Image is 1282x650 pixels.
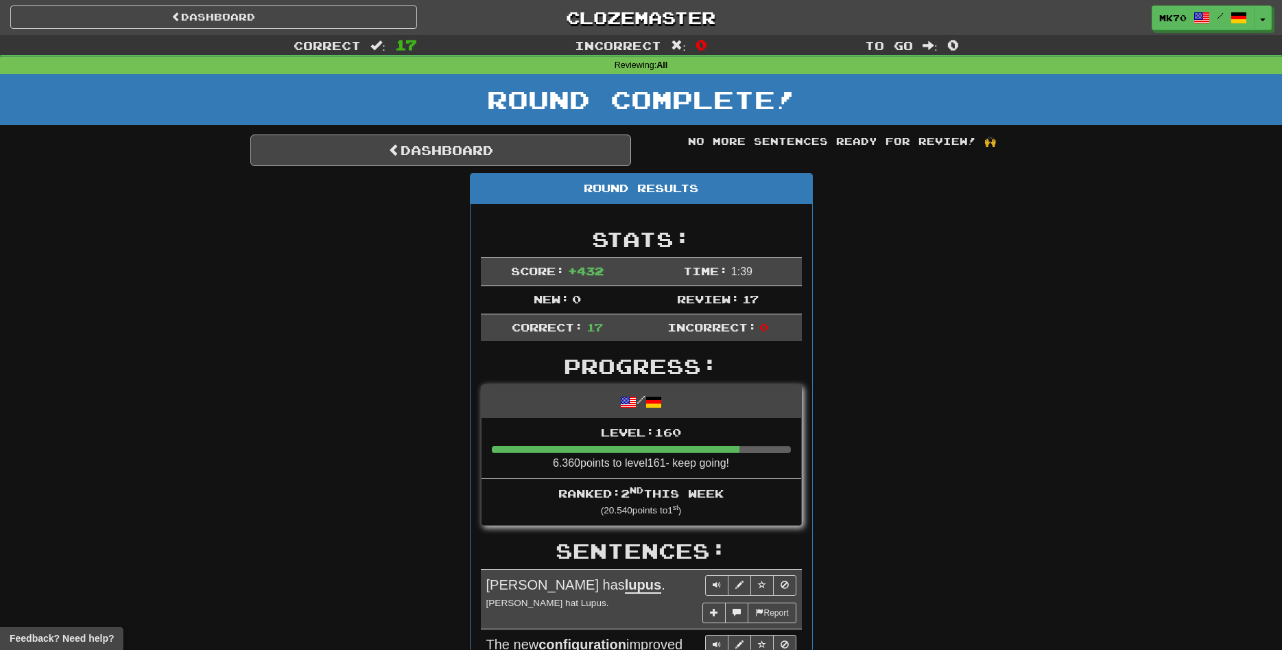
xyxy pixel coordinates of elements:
[481,355,802,378] h2: Progress:
[656,60,667,70] strong: All
[750,575,774,596] button: Toggle favorite
[1159,12,1187,24] span: MK70
[773,575,796,596] button: Toggle ignore
[572,292,581,305] span: 0
[10,631,114,645] span: Open feedback widget
[1152,5,1255,30] a: MK70 /
[486,577,665,594] span: [PERSON_NAME] has .
[5,86,1277,113] h1: Round Complete!
[481,539,802,562] h2: Sentences:
[947,36,959,53] span: 0
[702,603,726,623] button: Add sentence to collection
[601,505,682,515] small: ( 20.540 points to 1 )
[294,38,361,52] span: Correct
[575,38,661,52] span: Incorrect
[705,575,728,596] button: Play sentence audio
[601,426,681,439] span: Level: 160
[696,36,707,53] span: 0
[482,418,801,480] li: 6.360 points to level 161 - keep going!
[705,575,796,596] div: Sentence controls
[586,321,603,334] span: 17
[568,264,604,277] span: + 432
[742,292,759,305] span: 17
[728,575,751,596] button: Edit sentence
[558,487,724,500] span: Ranked: 2 this week
[534,292,569,305] span: New:
[486,598,609,608] small: [PERSON_NAME] hat Lupus.
[481,228,802,251] h2: Stats:
[923,40,938,51] span: :
[630,485,643,495] sup: nd
[683,264,728,277] span: Time:
[625,577,661,594] u: lupus
[511,264,565,277] span: Score:
[370,40,385,51] span: :
[667,321,757,334] span: Incorrect:
[673,504,678,511] sup: st
[482,385,801,417] div: /
[250,135,631,166] a: Dashboard
[652,135,1032,148] div: No more sentences ready for review! 🙌
[731,266,752,277] span: 1 : 39
[865,38,913,52] span: To go
[748,603,796,623] button: Report
[10,5,417,29] a: Dashboard
[671,40,686,51] span: :
[1217,11,1224,21] span: /
[395,36,417,53] span: 17
[471,174,812,204] div: Round Results
[438,5,844,30] a: Clozemaster
[677,292,739,305] span: Review:
[512,321,583,334] span: Correct:
[759,321,768,334] span: 0
[702,603,796,623] div: More sentence controls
